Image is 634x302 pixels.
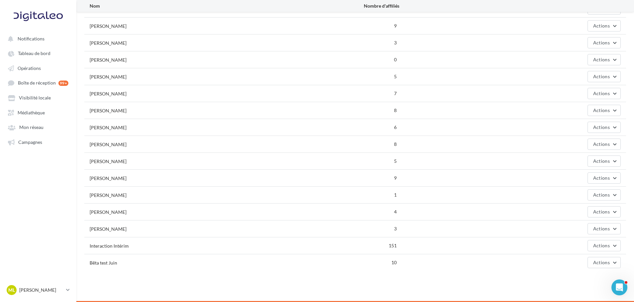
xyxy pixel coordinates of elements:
[311,141,400,148] div: 8
[593,57,610,62] span: Actions
[588,71,621,82] button: Actions
[18,139,42,145] span: Campagnes
[588,88,621,99] button: Actions
[18,51,50,56] span: Tableau de bord
[19,287,63,293] p: [PERSON_NAME]
[588,257,621,268] button: Actions
[593,91,610,96] span: Actions
[311,192,400,198] div: 1
[90,23,126,30] div: [PERSON_NAME]
[58,81,68,86] div: 99+
[311,39,400,46] div: 3
[4,47,72,59] a: Tableau de bord
[593,226,610,231] span: Actions
[593,23,610,29] span: Actions
[593,74,610,79] span: Actions
[90,91,126,97] div: [PERSON_NAME]
[588,20,621,31] button: Actions
[8,287,15,293] span: ML
[311,107,400,114] div: 8
[311,23,400,29] div: 9
[593,141,610,147] span: Actions
[18,110,45,115] span: Médiathèque
[4,62,72,74] a: Opérations
[593,209,610,214] span: Actions
[311,209,400,215] div: 4
[593,124,610,130] span: Actions
[90,107,126,114] div: [PERSON_NAME]
[593,107,610,113] span: Actions
[90,124,126,131] div: [PERSON_NAME]
[90,141,126,148] div: [PERSON_NAME]
[593,40,610,45] span: Actions
[90,158,126,165] div: [PERSON_NAME]
[90,243,129,249] div: Interaction Intérim
[588,139,621,150] button: Actions
[18,65,41,71] span: Opérations
[588,189,621,201] button: Actions
[593,158,610,164] span: Actions
[4,77,72,89] a: Boîte de réception 99+
[90,3,311,9] div: Nom
[90,57,126,63] div: [PERSON_NAME]
[311,225,400,232] div: 3
[593,260,610,265] span: Actions
[90,40,126,46] div: [PERSON_NAME]
[588,206,621,217] button: Actions
[18,36,44,41] span: Notifications
[588,240,621,251] button: Actions
[588,172,621,184] button: Actions
[19,95,51,101] span: Visibilité locale
[90,226,126,232] div: [PERSON_NAME]
[311,73,400,80] div: 5
[588,54,621,65] button: Actions
[311,56,400,63] div: 0
[4,91,72,103] a: Visibilité locale
[588,155,621,167] button: Actions
[90,260,117,266] div: Bêta test Juin
[593,192,610,198] span: Actions
[311,175,400,181] div: 9
[90,209,126,215] div: [PERSON_NAME]
[4,32,70,44] button: Notifications
[311,90,400,97] div: 7
[19,125,43,130] span: Mon réseau
[311,3,400,9] div: Nombre d'affiliés
[4,136,72,148] a: Campagnes
[311,124,400,131] div: 6
[5,284,71,296] a: ML [PERSON_NAME]
[593,175,610,181] span: Actions
[4,121,72,133] a: Mon réseau
[90,74,126,80] div: [PERSON_NAME]
[593,243,610,248] span: Actions
[311,242,400,249] div: 151
[90,192,126,199] div: [PERSON_NAME]
[611,279,627,295] iframe: Intercom live chat
[4,106,72,118] a: Médiathèque
[588,105,621,116] button: Actions
[90,175,126,182] div: [PERSON_NAME]
[18,80,56,86] span: Boîte de réception
[588,122,621,133] button: Actions
[588,223,621,234] button: Actions
[311,158,400,164] div: 5
[311,259,400,266] div: 10
[588,37,621,48] button: Actions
